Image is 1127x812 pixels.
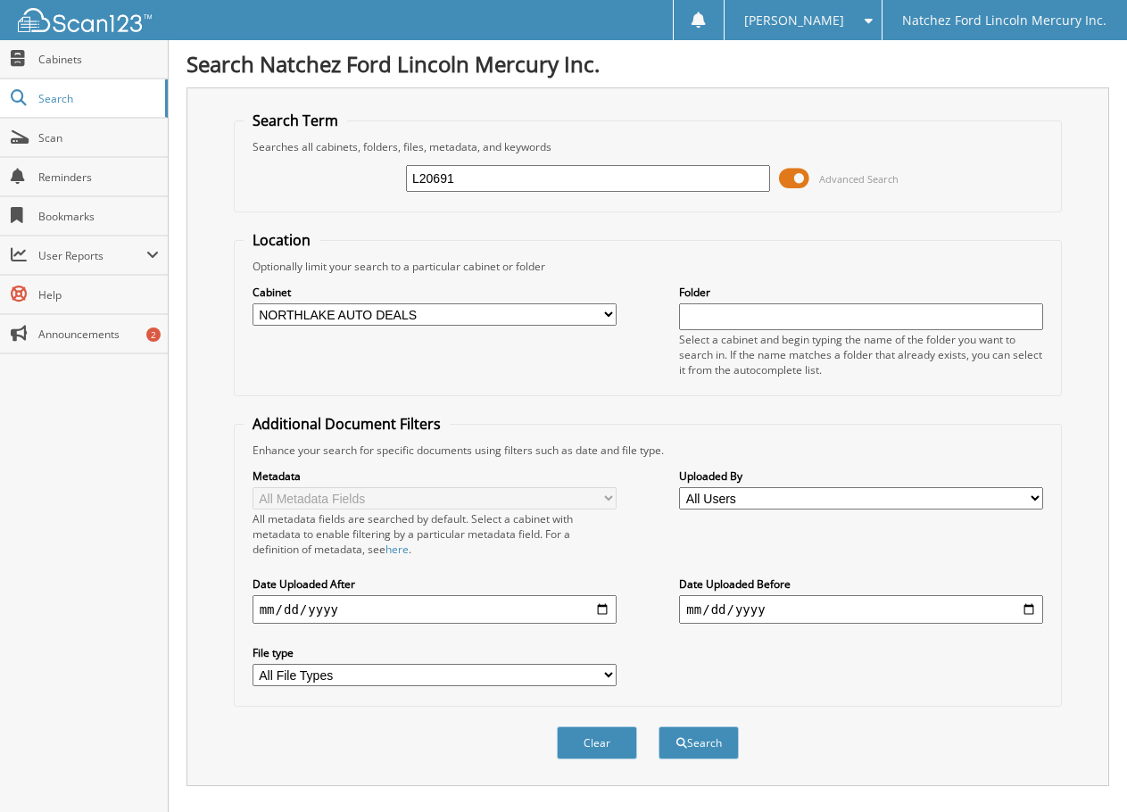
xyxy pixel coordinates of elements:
[659,726,739,759] button: Search
[244,111,347,130] legend: Search Term
[38,287,159,302] span: Help
[38,130,159,145] span: Scan
[18,8,152,32] img: scan123-logo-white.svg
[253,576,617,592] label: Date Uploaded After
[244,443,1053,458] div: Enhance your search for specific documents using filters such as date and file type.
[679,332,1043,377] div: Select a cabinet and begin typing the name of the folder you want to search in. If the name match...
[38,91,156,106] span: Search
[38,52,159,67] span: Cabinets
[38,248,146,263] span: User Reports
[253,285,617,300] label: Cabinet
[819,172,899,186] span: Advanced Search
[1038,726,1127,812] iframe: Chat Widget
[38,209,159,224] span: Bookmarks
[253,468,617,484] label: Metadata
[186,49,1109,79] h1: Search Natchez Ford Lincoln Mercury Inc.
[244,259,1053,274] div: Optionally limit your search to a particular cabinet or folder
[253,595,617,624] input: start
[679,595,1043,624] input: end
[744,15,844,26] span: [PERSON_NAME]
[38,170,159,185] span: Reminders
[244,414,450,434] legend: Additional Document Filters
[902,15,1106,26] span: Natchez Ford Lincoln Mercury Inc.
[385,542,409,557] a: here
[679,576,1043,592] label: Date Uploaded Before
[679,285,1043,300] label: Folder
[244,139,1053,154] div: Searches all cabinets, folders, files, metadata, and keywords
[244,230,319,250] legend: Location
[253,645,617,660] label: File type
[253,511,617,557] div: All metadata fields are searched by default. Select a cabinet with metadata to enable filtering b...
[557,726,637,759] button: Clear
[146,327,161,342] div: 2
[38,327,159,342] span: Announcements
[679,468,1043,484] label: Uploaded By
